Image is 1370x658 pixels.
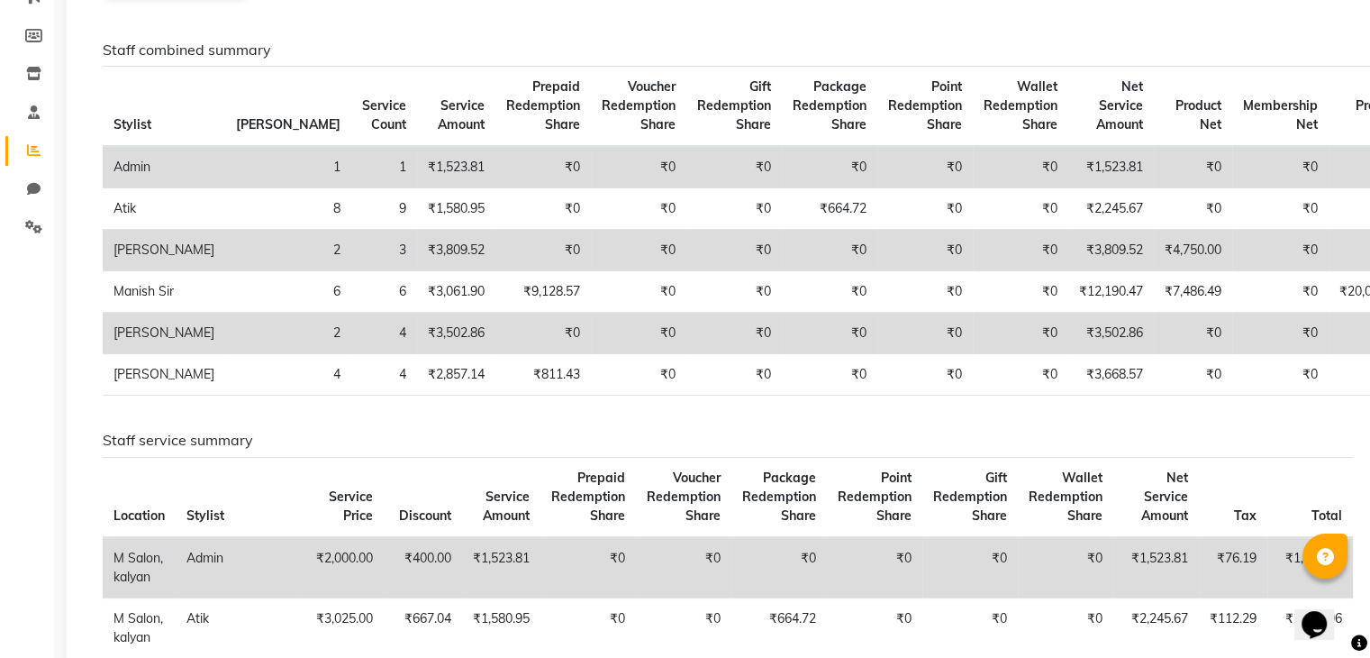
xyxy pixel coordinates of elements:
td: ₹0 [591,230,686,271]
td: ₹0 [1232,271,1329,313]
span: Stylist [186,507,224,524]
td: ₹0 [973,188,1068,230]
span: Net Service Amount [1141,470,1188,524]
td: ₹1,523.81 [462,537,540,599]
td: ₹664.72 [731,598,827,658]
span: Tax [1234,507,1257,524]
span: Voucher Redemption Share [602,78,676,133]
td: Admin [103,146,225,188]
td: 1 [351,146,417,188]
td: ₹0 [1154,313,1232,354]
span: Point Redemption Share [888,78,962,133]
span: Service Amount [483,489,530,524]
td: ₹2,245.67 [1068,188,1154,230]
td: ₹664.72 [782,188,877,230]
span: Location [113,507,165,524]
td: ₹0 [686,354,782,396]
td: ₹7,486.49 [1154,271,1232,313]
td: ₹0 [827,598,922,658]
td: M Salon, kalyan [103,537,176,599]
td: ₹0 [1232,146,1329,188]
td: ₹0 [495,313,591,354]
td: ₹9,128.57 [495,271,591,313]
td: ₹0 [782,146,877,188]
td: 4 [225,354,351,396]
td: ₹0 [973,146,1068,188]
td: ₹0 [686,146,782,188]
td: ₹0 [973,313,1068,354]
td: ₹0 [591,313,686,354]
td: ₹0 [686,230,782,271]
td: ₹0 [1154,188,1232,230]
td: [PERSON_NAME] [103,313,225,354]
span: Net Service Amount [1096,78,1143,133]
td: ₹112.29 [1199,598,1267,658]
td: 1 [225,146,351,188]
td: ₹3,025.00 [298,598,384,658]
td: [PERSON_NAME] [103,354,225,396]
h6: Staff combined summary [103,41,1331,59]
td: ₹0 [591,146,686,188]
td: ₹0 [782,354,877,396]
td: ₹0 [877,188,973,230]
td: ₹0 [686,313,782,354]
td: 2 [225,313,351,354]
td: ₹3,809.52 [417,230,495,271]
span: Package Redemption Share [742,470,816,524]
span: Service Amount [438,97,485,133]
td: ₹3,668.57 [1068,354,1154,396]
span: Wallet Redemption Share [984,78,1057,133]
td: 2 [225,230,351,271]
span: Point Redemption Share [838,470,912,524]
span: Voucher Redemption Share [647,470,721,524]
td: ₹0 [1232,313,1329,354]
td: ₹2,245.67 [1113,598,1199,658]
span: Total [1311,507,1342,524]
span: Gift Redemption Share [697,78,771,133]
td: ₹1,580.95 [462,598,540,658]
span: Wallet Redemption Share [1029,470,1102,524]
span: Discount [399,507,451,524]
td: ₹0 [636,598,731,658]
td: ₹2,857.14 [417,354,495,396]
td: ₹0 [495,230,591,271]
span: Service Count [362,97,406,133]
span: Product Net [1175,97,1221,133]
td: ₹400.00 [384,537,462,599]
td: ₹0 [495,146,591,188]
td: ₹1,600.00 [1267,537,1353,599]
td: ₹0 [877,313,973,354]
td: 6 [225,271,351,313]
td: ₹0 [877,230,973,271]
td: ₹1,580.95 [417,188,495,230]
td: ₹0 [1232,354,1329,396]
td: ₹667.04 [384,598,462,658]
td: ₹0 [1232,188,1329,230]
iframe: chat widget [1294,586,1352,640]
td: ₹0 [1018,537,1113,599]
td: ₹1,523.81 [1113,537,1199,599]
td: ₹0 [1018,598,1113,658]
h6: Staff service summary [103,432,1331,449]
td: 6 [351,271,417,313]
td: Admin [176,537,298,599]
td: ₹0 [591,354,686,396]
span: Prepaid Redemption Share [506,78,580,133]
td: ₹0 [540,537,636,599]
span: Membership Net [1243,97,1318,133]
td: ₹0 [782,230,877,271]
td: ₹0 [636,537,731,599]
td: ₹3,502.86 [417,313,495,354]
td: ₹0 [877,354,973,396]
td: ₹0 [495,188,591,230]
td: ₹1,523.81 [417,146,495,188]
td: 3 [351,230,417,271]
td: ₹811.43 [495,354,591,396]
td: ₹0 [973,354,1068,396]
td: ₹0 [1154,146,1232,188]
td: ₹0 [591,188,686,230]
td: 4 [351,354,417,396]
td: ₹0 [540,598,636,658]
span: Package Redemption Share [793,78,866,133]
td: ₹0 [1232,230,1329,271]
